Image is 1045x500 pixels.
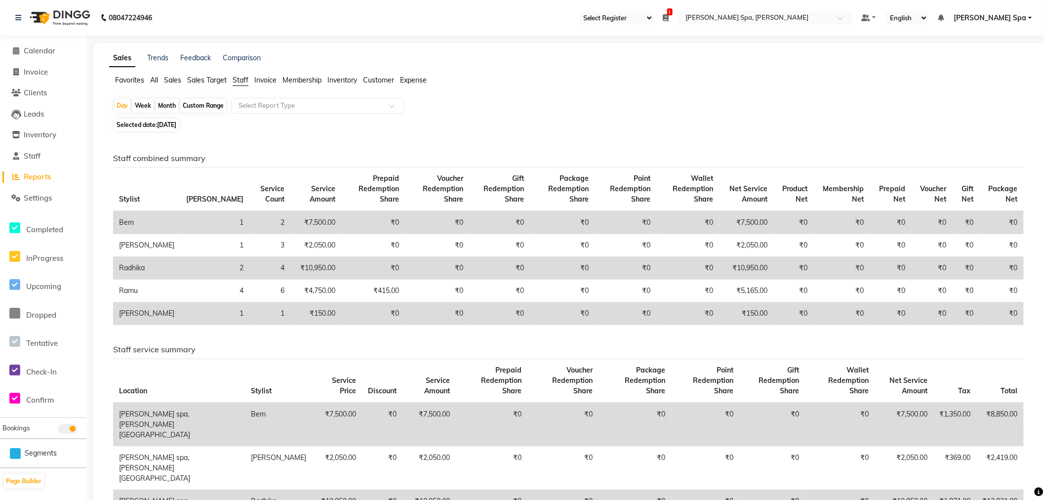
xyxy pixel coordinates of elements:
[773,211,814,234] td: ₹0
[814,257,870,280] td: ₹0
[147,53,168,62] a: Trends
[26,282,61,291] span: Upcoming
[24,130,56,139] span: Inventory
[233,76,248,84] span: Staff
[164,76,181,84] span: Sales
[456,446,528,490] td: ₹0
[469,302,530,325] td: ₹0
[625,366,666,395] span: Package Redemption Share
[180,302,249,325] td: 1
[911,302,953,325] td: ₹0
[595,302,656,325] td: ₹0
[113,234,180,257] td: [PERSON_NAME]
[729,184,767,204] span: Net Service Amount
[26,253,63,263] span: InProgress
[180,53,211,62] a: Feedback
[402,446,456,490] td: ₹2,050.00
[673,174,714,204] span: Wallet Redemption Share
[959,386,971,395] span: Tax
[402,403,456,447] td: ₹7,500.00
[934,446,977,490] td: ₹369.00
[469,234,530,257] td: ₹0
[875,403,934,447] td: ₹7,500.00
[119,195,140,204] span: Stylist
[759,366,799,395] span: Gift Redemption Share
[341,211,405,234] td: ₹0
[113,154,1024,163] h6: Staff combined summary
[773,280,814,302] td: ₹0
[2,67,84,78] a: Invoice
[911,234,953,257] td: ₹0
[979,280,1024,302] td: ₹0
[2,45,84,57] a: Calendar
[249,280,290,302] td: 6
[114,119,179,131] span: Selected date:
[405,280,470,302] td: ₹0
[25,4,93,32] img: logo
[405,211,470,234] td: ₹0
[249,234,290,257] td: 3
[254,76,277,84] span: Invoice
[911,211,953,234] td: ₹0
[282,76,322,84] span: Membership
[119,386,147,395] span: Location
[656,211,720,234] td: ₹0
[773,302,814,325] td: ₹0
[405,302,470,325] td: ₹0
[890,376,928,395] span: Net Service Amount
[400,76,427,84] span: Expense
[150,76,158,84] span: All
[180,211,249,234] td: 1
[911,257,953,280] td: ₹0
[24,46,55,55] span: Calendar
[656,257,720,280] td: ₹0
[24,109,44,119] span: Leads
[663,13,669,22] a: 1
[481,366,522,395] span: Prepaid Redemption Share
[405,257,470,280] td: ₹0
[979,234,1024,257] td: ₹0
[953,280,980,302] td: ₹0
[186,195,243,204] span: [PERSON_NAME]
[870,257,912,280] td: ₹0
[667,8,673,15] span: 1
[113,403,245,447] td: [PERSON_NAME] spa, [PERSON_NAME][GEOGRAPHIC_DATA]
[953,302,980,325] td: ₹0
[327,76,357,84] span: Inventory
[870,280,912,302] td: ₹0
[313,446,362,490] td: ₹2,050.00
[656,280,720,302] td: ₹0
[156,99,178,113] div: Month
[934,403,977,447] td: ₹1,350.00
[530,211,595,234] td: ₹0
[341,302,405,325] td: ₹0
[26,310,56,320] span: Dropped
[180,257,249,280] td: 2
[979,302,1024,325] td: ₹0
[223,53,261,62] a: Comparison
[26,395,54,405] span: Confirm
[113,345,1024,354] h6: Staff service summary
[113,446,245,490] td: [PERSON_NAME] spa, [PERSON_NAME][GEOGRAPHIC_DATA]
[527,446,599,490] td: ₹0
[245,446,313,490] td: [PERSON_NAME]
[341,257,405,280] td: ₹0
[530,234,595,257] td: ₹0
[720,302,774,325] td: ₹150.00
[693,366,733,395] span: Point Redemption Share
[180,99,226,113] div: Custom Range
[469,280,530,302] td: ₹0
[773,257,814,280] td: ₹0
[114,99,130,113] div: Day
[530,257,595,280] td: ₹0
[483,174,524,204] span: Gift Redemption Share
[805,403,875,447] td: ₹0
[469,211,530,234] td: ₹0
[720,257,774,280] td: ₹10,950.00
[2,129,84,141] a: Inventory
[870,302,912,325] td: ₹0
[251,386,272,395] span: Stylist
[530,302,595,325] td: ₹0
[115,76,144,84] span: Favorites
[24,193,52,203] span: Settings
